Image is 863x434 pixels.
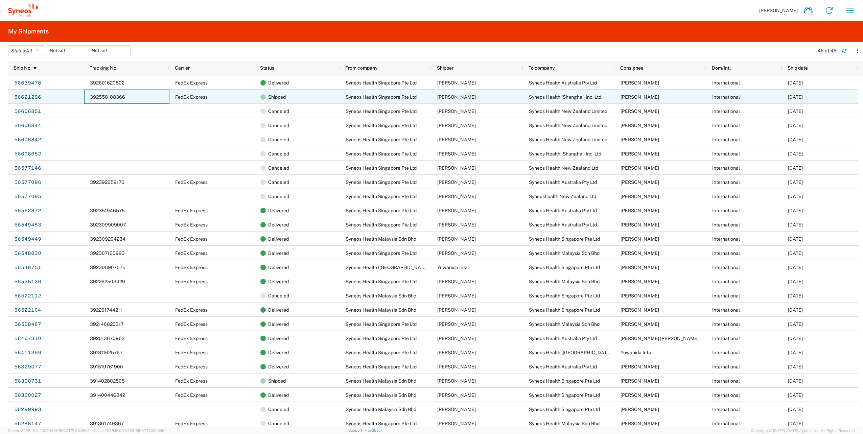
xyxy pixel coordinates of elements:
span: 392392659176 [90,179,124,185]
a: 56562872 [14,206,42,216]
span: International [712,151,740,156]
span: Syneos Health Singapore Pte Ltd [346,137,417,142]
span: Consignee [620,65,644,71]
a: 56549483 [14,220,42,231]
span: Syneos Health Singapore Pte Ltd [346,350,417,355]
span: International [712,179,740,185]
a: 56606844 [14,120,42,131]
span: FedEx Express [175,236,208,242]
span: Delivered [268,360,289,374]
span: Syneos Health Singapore Pte Ltd [346,222,417,227]
a: 56606842 [14,135,42,145]
span: Wan Muhammad Khairul Shafiqzam [621,421,659,426]
a: Feedback [365,428,382,432]
a: 56329077 [14,362,42,372]
span: Syneos Health Malaysia Sdn Bhd [529,321,600,327]
span: To company [529,65,555,71]
span: Syneos Health Australia Pty Ltd [529,364,597,369]
span: Tina Thorpe [621,222,659,227]
span: Arturo Medina [437,421,476,426]
span: [DATE] 08:38:12 [62,429,90,433]
span: Syneos Health Singapore Pte Ltd [346,336,417,341]
span: Delivered [268,260,289,274]
span: Aviva Hu [621,151,659,156]
span: From company [345,65,377,71]
span: Jemma Arnold [621,123,659,128]
span: Arturo Medina [437,123,476,128]
span: Syneos Health Singapore Pte Ltd [346,208,417,213]
span: Shipped [268,90,286,104]
span: Wan Muhammad Khairul Shafiqzam [437,378,476,384]
a: 56549449 [14,234,42,245]
span: Syneos Health Singapore Pte Ltd [529,236,600,242]
span: Delivered [268,232,289,246]
span: Syneos Health New Zealand Limited [529,108,607,114]
span: Syneos Health Malaysia Sdn Bhd [529,421,600,426]
a: 56535136 [14,276,42,287]
span: Syneos Health Singapore Pte Ltd [346,151,417,156]
span: FedEx Express [175,421,208,426]
span: Arturo Medina [437,222,476,227]
span: Syneos Health Malaysia Sdn Bhd [346,392,416,398]
a: 56522104 [14,305,42,316]
span: Yuwanida Inta [621,350,651,355]
span: FedEx Express [175,307,208,313]
span: International [712,336,740,341]
span: FedEx Express [175,222,208,227]
span: FedEx Express [175,392,208,398]
span: Dom/Intl [712,65,731,71]
a: 56288147 [14,418,42,429]
span: Syneos Health Singapore Pte Ltd [346,194,417,199]
span: Arturo Medina [437,250,476,256]
span: Arturo Medina [621,236,659,242]
span: Eugene Soon [437,293,476,298]
span: Syneos Health Singapore Pte Ltd [529,392,600,398]
span: International [712,108,740,114]
span: Aviva Hu [621,94,659,100]
span: 08/21/2025 [788,265,803,270]
span: 391519761900 [90,364,123,369]
span: 08/28/2025 [788,80,803,86]
span: Syneos Health Singapore Pte Ltd [529,407,600,412]
span: Syneos Health Malaysia Sdn Bhd [346,293,416,298]
span: International [712,307,740,313]
span: 08/12/2025 [788,336,803,341]
span: Syneos Health Singapore Pte Ltd [529,378,600,384]
span: 07/28/2025 [788,392,803,398]
span: Arturo Medina [621,407,659,412]
span: Arturo Medina [437,94,476,100]
span: Client: 2025.18.0-7346316 [93,429,164,433]
span: Arturo Medina [437,151,476,156]
span: 08/19/2025 [788,293,803,298]
span: Joel Reid [621,208,659,213]
a: 56467310 [14,333,42,344]
span: 392307160993 [90,250,125,256]
span: FedEx Express [175,80,208,86]
span: Syneos Health Malaysia Sdn Bhd [529,250,600,256]
span: Copyright © [DATE]-[DATE] Agistix Inc., All Rights Reserved [751,428,855,434]
span: Syneos Health Singapore Pte Ltd [346,179,417,185]
span: International [712,80,740,86]
span: Syneos Health Singapore Pte Ltd [529,265,600,270]
span: Amy Behrakis [621,80,659,86]
span: International [712,194,740,199]
span: Arturo Medina [621,293,659,298]
span: All [26,48,32,53]
span: 07/28/2025 [788,421,803,426]
span: International [712,165,740,171]
span: Ng Lee Tin [621,321,659,327]
span: Arturo Medina [437,350,476,355]
span: 392309909007 [90,222,126,227]
span: Canceled [268,289,289,303]
a: 56577146 [14,163,42,174]
span: 08/28/2025 [788,94,803,100]
span: 08/21/2025 [788,222,803,227]
span: Canceled [268,147,289,161]
span: Syneos Health Singapore Pte Ltd [346,123,417,128]
span: 08/26/2025 [788,137,803,142]
span: Syneos Health Malaysia Sdn Bhd [346,378,416,384]
span: Syneos Health Malaysia Sdn Bhd [346,407,416,412]
span: Syneos Health Singapore Pte Ltd [346,321,417,327]
span: Jemma Arnold [621,137,659,142]
span: Canceled [268,132,289,147]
